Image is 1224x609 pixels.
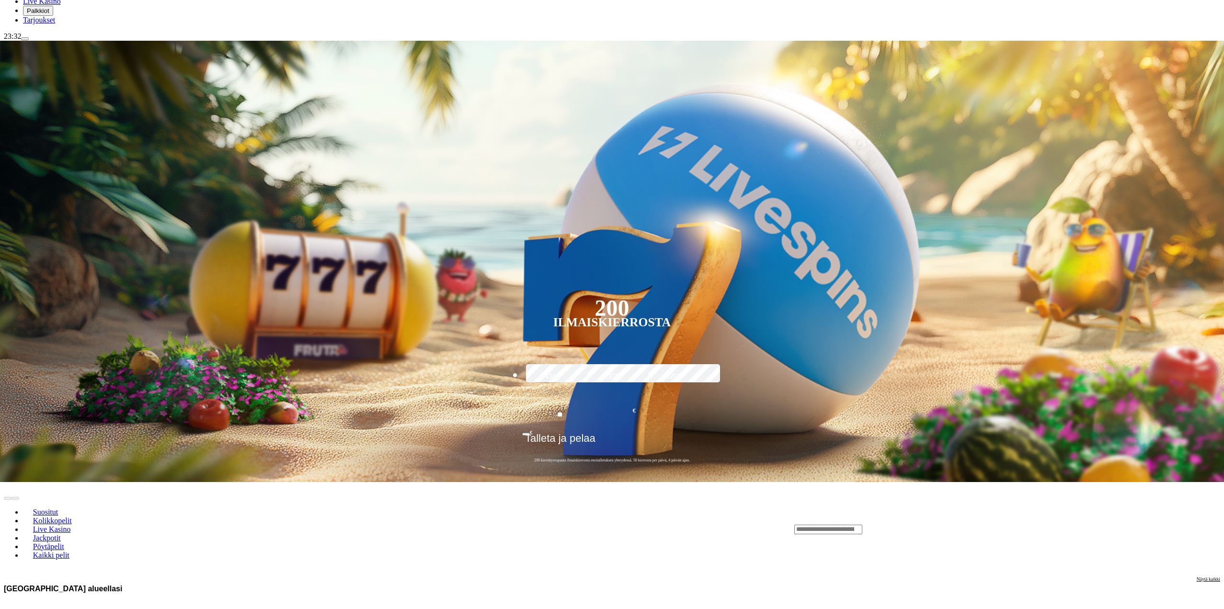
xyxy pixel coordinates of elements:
[29,525,75,533] span: Live Kasino
[522,458,702,463] span: 200 kierrätysvapaata ilmaiskierrosta ensitalletuksen yhteydessä. 50 kierrosta per päivä, 4 päivän...
[23,513,81,528] a: Kolikkopelit
[23,530,70,545] a: Jackpotit
[4,584,122,593] h3: [GEOGRAPHIC_DATA] alueellasi
[23,505,68,519] a: Suositut
[4,497,11,500] button: prev slide
[524,363,578,391] label: €50
[23,6,53,16] button: reward iconPalkkiot
[553,317,671,328] div: Ilmaiskierrosta
[23,16,55,24] span: Tarjoukset
[29,551,73,559] span: Kaikki pelit
[633,406,636,415] span: €
[4,492,775,567] nav: Lobby
[1197,576,1220,601] a: Näytä kaikki
[29,534,65,542] span: Jackpotit
[23,539,74,553] a: Pöytäpelit
[646,363,700,391] label: €250
[585,363,639,391] label: €150
[1197,576,1220,582] span: Näytä kaikki
[23,16,55,24] a: gift-inverted iconTarjoukset
[27,7,49,14] span: Palkkiot
[522,432,702,452] button: Talleta ja pelaa
[23,548,80,562] a: Kaikki pelit
[4,32,21,40] span: 23:32
[525,432,595,451] span: Talleta ja pelaa
[21,37,29,40] button: menu
[530,429,533,435] span: €
[595,302,629,314] div: 200
[23,522,80,536] a: Live Kasino
[29,517,76,525] span: Kolikkopelit
[4,482,1220,576] header: Lobby
[11,497,19,500] button: next slide
[29,542,68,551] span: Pöytäpelit
[29,508,62,516] span: Suositut
[794,525,862,534] input: Search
